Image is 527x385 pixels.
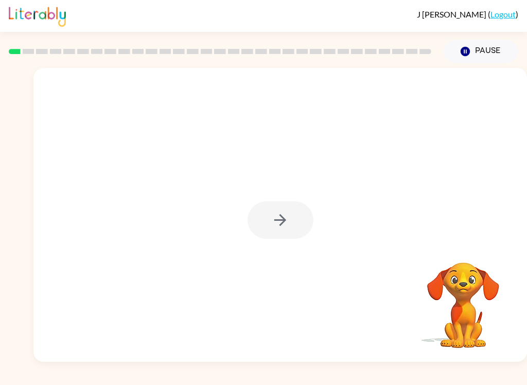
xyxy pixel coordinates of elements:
a: Logout [490,9,516,19]
video: Your browser must support playing .mp4 files to use Literably. Please try using another browser. [412,247,515,349]
div: ( ) [417,9,518,19]
span: J [PERSON_NAME] [417,9,488,19]
img: Literably [9,4,66,27]
button: Pause [444,40,518,63]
